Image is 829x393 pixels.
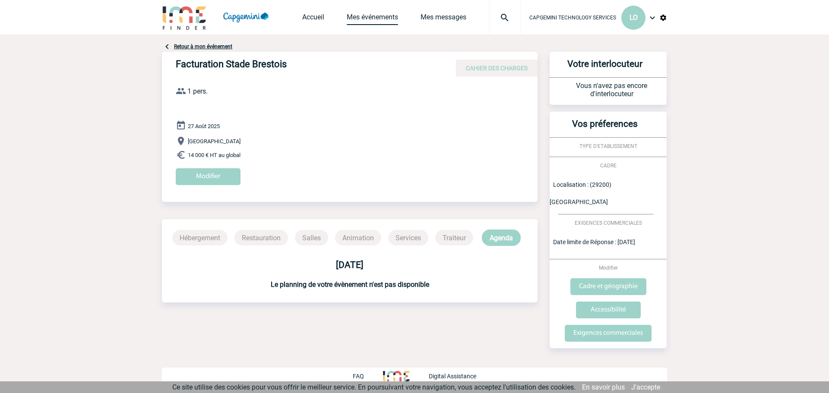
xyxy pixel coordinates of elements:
input: Exigences commerciales [565,325,652,342]
p: FAQ [353,373,364,380]
p: Animation [335,230,381,245]
span: CAPGEMINI TECHNOLOGY SERVICES [529,15,616,21]
p: Digital Assistance [429,373,476,380]
h4: Facturation Stade Brestois [176,59,435,73]
span: CAHIER DES CHARGES [466,65,528,72]
a: FAQ [353,371,383,380]
span: Vous n'avez pas encore d'interlocuteur [576,82,647,98]
span: [GEOGRAPHIC_DATA] [188,138,240,145]
p: Restauration [234,230,288,245]
p: Services [388,230,428,245]
h3: Votre interlocuteur [553,59,656,77]
h3: Vos préferences [553,119,656,137]
span: 1 pers. [187,87,208,95]
span: Localisation : (29200) [GEOGRAPHIC_DATA] [550,181,611,205]
img: IME-Finder [162,5,207,30]
span: 27 Août 2025 [188,123,220,129]
span: TYPE D'ETABLISSEMENT [579,143,637,149]
a: Mes événements [347,13,398,25]
span: Modifier [599,265,618,271]
h3: Le planning de votre évènement n'est pas disponible [162,280,538,289]
p: Traiteur [435,230,473,245]
span: CADRE [600,163,617,169]
a: Mes messages [421,13,466,25]
input: Cadre et géographie [570,278,646,295]
a: Accueil [302,13,324,25]
input: Accessibilité [576,302,641,318]
img: http://www.idealmeetingsevents.fr/ [383,371,410,381]
a: Retour à mon événement [174,44,232,50]
p: Salles [295,230,328,245]
p: Agenda [482,230,521,246]
span: EXIGENCES COMMERCIALES [575,220,642,226]
span: Ce site utilise des cookies pour vous offrir le meilleur service. En poursuivant votre navigation... [172,383,576,391]
span: Date limite de Réponse : [DATE] [553,239,635,245]
a: En savoir plus [582,383,625,391]
input: Modifier [176,168,240,185]
span: 14 000 € HT au global [188,152,240,158]
span: LO [630,13,638,22]
p: Hébergement [172,230,228,245]
a: J'accepte [631,383,660,391]
b: [DATE] [336,260,364,270]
